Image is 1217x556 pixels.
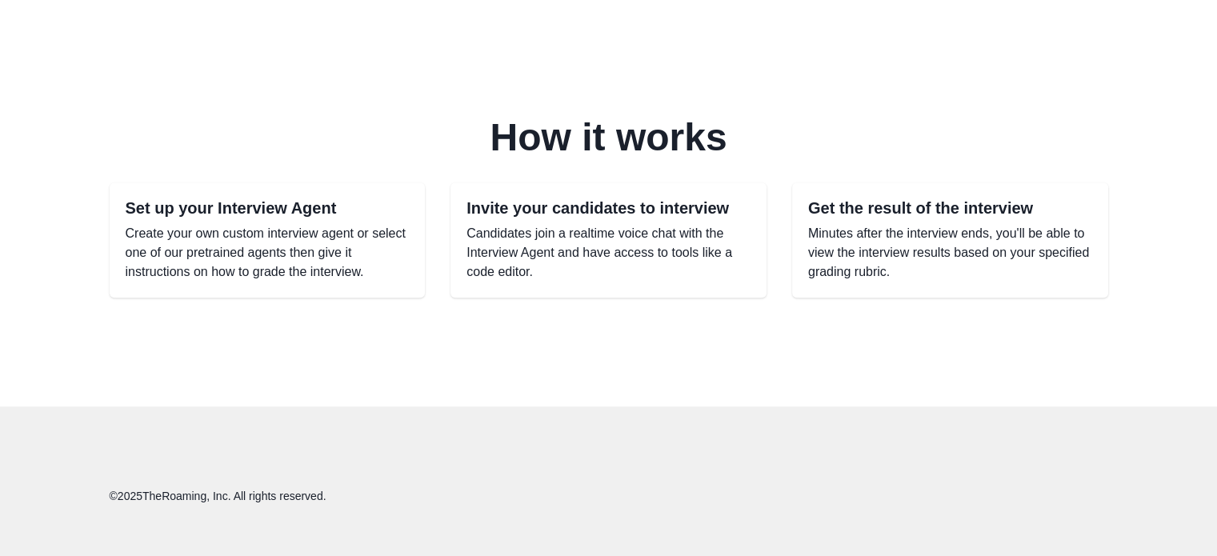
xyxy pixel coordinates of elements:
p: Candidates join a realtime voice chat with the Interview Agent and have access to tools like a co... [466,224,751,282]
p: Create your own custom interview agent or select one of our pretrained agents then give it instru... [126,224,410,282]
h2: How it works [110,118,1108,157]
p: Minutes after the interview ends, you'll be able to view the interview results based on your spec... [808,224,1092,282]
h2: Invite your candidates to interview [466,198,751,218]
h2: Get the result of the interview [808,198,1092,218]
p: © 2025 TheRoaming, Inc. All rights reserved. [110,488,335,505]
h2: Set up your Interview Agent [126,198,410,218]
